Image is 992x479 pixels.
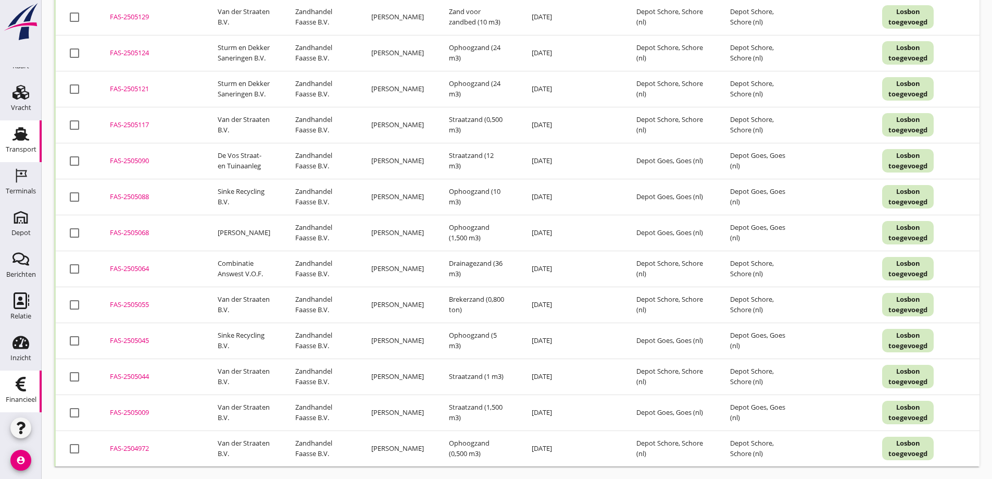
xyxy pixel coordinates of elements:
td: [DATE] [519,431,570,466]
td: Zandhandel Faasse B.V. [283,251,359,287]
td: [PERSON_NAME] [359,359,436,395]
td: Depot Goes, Goes (nl) [718,215,807,251]
div: FAS-2505045 [110,336,193,346]
td: Zandhandel Faasse B.V. [283,287,359,323]
div: FAS-2505124 [110,48,193,58]
td: [DATE] [519,359,570,395]
td: Depot Schore, Schore (nl) [624,251,718,287]
td: Van der Straaten B.V. [205,431,283,466]
td: Drainagezand (36 m3) [436,251,519,287]
td: Depot Schore, Schore (nl) [624,287,718,323]
div: Depot [11,229,31,236]
td: Van der Straaten B.V. [205,395,283,431]
div: Losbon toegevoegd [882,221,934,244]
td: Ophoogzand (10 m3) [436,179,519,215]
td: [PERSON_NAME] [359,107,436,143]
td: Depot Schore, Schore (nl) [718,35,807,71]
td: Zandhandel Faasse B.V. [283,323,359,359]
td: [PERSON_NAME] [359,431,436,466]
div: Terminals [6,188,36,194]
div: Berichten [6,271,36,278]
td: Combinatie Answest V.O.F. [205,251,283,287]
td: [PERSON_NAME] [359,143,436,179]
td: De Vos Straat- en Tuinaanleg [205,143,283,179]
td: [PERSON_NAME] [359,323,436,359]
div: Losbon toegevoegd [882,293,934,316]
td: Straatzand (1 m3) [436,359,519,395]
td: Zandhandel Faasse B.V. [283,107,359,143]
td: Depot Schore, Schore (nl) [718,71,807,107]
td: Depot Goes, Goes (nl) [624,395,718,431]
td: [DATE] [519,395,570,431]
td: [PERSON_NAME] [359,287,436,323]
td: Zandhandel Faasse B.V. [283,179,359,215]
td: [PERSON_NAME] [359,395,436,431]
div: FAS-2505009 [110,408,193,418]
td: Depot Goes, Goes (nl) [718,179,807,215]
td: Zandhandel Faasse B.V. [283,71,359,107]
td: Straatzand (0,500 m3) [436,107,519,143]
td: Van der Straaten B.V. [205,107,283,143]
div: FAS-2505129 [110,12,193,22]
td: Depot Schore, Schore (nl) [624,35,718,71]
td: Depot Schore, Schore (nl) [624,71,718,107]
td: [PERSON_NAME] [205,215,283,251]
td: Zandhandel Faasse B.V. [283,359,359,395]
td: Sturm en Dekker Saneringen B.V. [205,35,283,71]
div: FAS-2505121 [110,84,193,94]
td: Depot Schore, Schore (nl) [718,359,807,395]
td: Ophoogzand (24 m3) [436,71,519,107]
div: Vracht [11,104,31,111]
div: FAS-2505068 [110,228,193,238]
div: Losbon toegevoegd [882,401,934,424]
div: Relatie [10,313,31,320]
div: FAS-2504972 [110,444,193,454]
td: Zandhandel Faasse B.V. [283,395,359,431]
div: Losbon toegevoegd [882,77,934,101]
td: [DATE] [519,71,570,107]
td: Ophoogzand (24 m3) [436,35,519,71]
td: Van der Straaten B.V. [205,359,283,395]
td: [DATE] [519,251,570,287]
div: Losbon toegevoegd [882,257,934,280]
td: Brekerzand (0,800 ton) [436,287,519,323]
td: Depot Goes, Goes (nl) [624,323,718,359]
td: [PERSON_NAME] [359,251,436,287]
td: [DATE] [519,35,570,71]
td: Sturm en Dekker Saneringen B.V. [205,71,283,107]
td: Depot Goes, Goes (nl) [718,323,807,359]
td: Depot Schore, Schore (nl) [624,431,718,466]
div: Financieel [6,396,36,403]
td: Depot Goes, Goes (nl) [624,215,718,251]
td: Sinke Recycling B.V. [205,179,283,215]
td: Van der Straaten B.V. [205,287,283,323]
div: Losbon toegevoegd [882,5,934,29]
div: Losbon toegevoegd [882,365,934,388]
td: Depot Schore, Schore (nl) [718,251,807,287]
td: [DATE] [519,179,570,215]
div: Losbon toegevoegd [882,185,934,208]
td: Zandhandel Faasse B.V. [283,215,359,251]
div: Losbon toegevoegd [882,41,934,65]
td: Depot Goes, Goes (nl) [718,395,807,431]
td: Zandhandel Faasse B.V. [283,431,359,466]
div: Losbon toegevoegd [882,437,934,460]
td: Depot Schore, Schore (nl) [718,431,807,466]
img: logo-small.a267ee39.svg [2,3,40,41]
div: Losbon toegevoegd [882,149,934,173]
td: Depot Goes, Goes (nl) [718,143,807,179]
div: FAS-2505044 [110,372,193,382]
td: Depot Goes, Goes (nl) [624,179,718,215]
td: [DATE] [519,287,570,323]
td: Depot Schore, Schore (nl) [624,359,718,395]
td: [DATE] [519,143,570,179]
div: Losbon toegevoegd [882,113,934,137]
div: Inzicht [10,354,31,361]
td: Zandhandel Faasse B.V. [283,143,359,179]
td: Sinke Recycling B.V. [205,323,283,359]
td: Depot Goes, Goes (nl) [624,143,718,179]
div: FAS-2505090 [110,156,193,166]
td: [PERSON_NAME] [359,179,436,215]
div: Losbon toegevoegd [882,329,934,352]
td: Ophoogzand (5 m3) [436,323,519,359]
